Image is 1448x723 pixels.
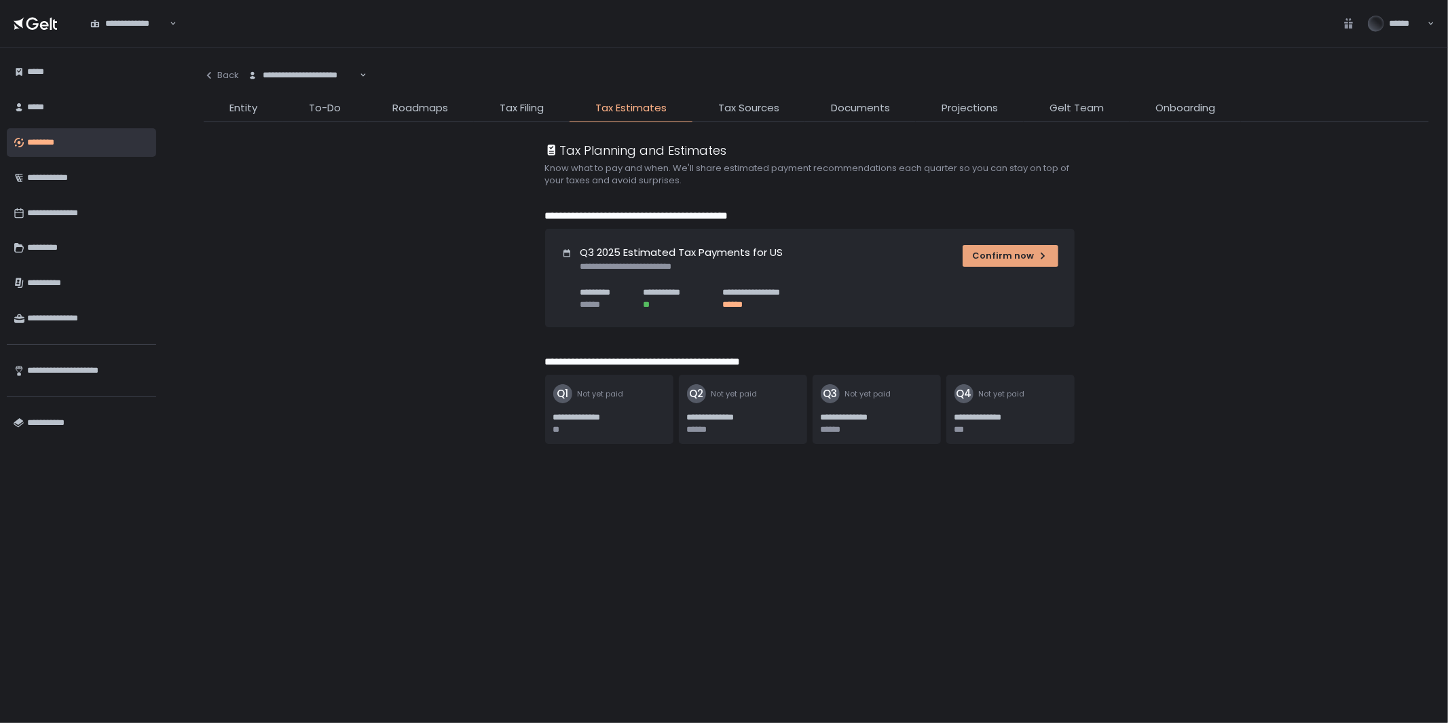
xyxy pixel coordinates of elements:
button: Back [204,61,239,90]
span: Roadmaps [392,100,448,116]
div: Search for option [239,61,367,90]
span: Not yet paid [979,389,1025,399]
text: Q3 [823,386,837,401]
span: Projections [942,100,998,116]
text: Q2 [689,386,703,401]
h2: Know what to pay and when. We'll share estimated payment recommendations each quarter so you can ... [545,162,1088,187]
text: Q4 [956,386,971,401]
div: Search for option [81,9,177,37]
span: Tax Estimates [595,100,667,116]
div: Confirm now [973,250,1048,262]
span: Tax Filing [500,100,544,116]
span: Entity [229,100,257,116]
span: Onboarding [1155,100,1215,116]
text: Q1 [557,386,568,401]
span: Gelt Team [1050,100,1104,116]
span: Tax Sources [718,100,779,116]
button: Confirm now [963,245,1058,267]
span: Not yet paid [711,389,758,399]
div: Tax Planning and Estimates [545,141,727,160]
span: To-Do [309,100,341,116]
div: Back [204,69,239,81]
h1: Q3 2025 Estimated Tax Payments for US [580,245,783,261]
span: Not yet paid [578,389,624,399]
span: Not yet paid [845,389,891,399]
span: Documents [831,100,890,116]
